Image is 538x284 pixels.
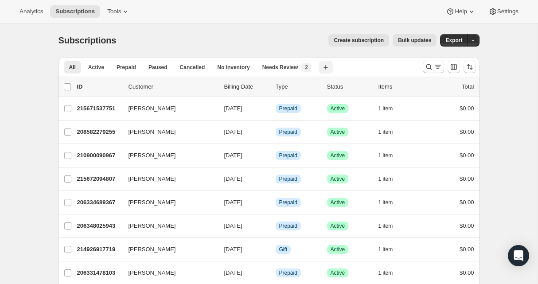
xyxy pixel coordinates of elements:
span: Cancelled [180,64,205,71]
span: Active [88,64,104,71]
div: 206334689367[PERSON_NAME][DATE]InfoPrepaidSuccessActive1 item$0.00 [77,196,474,209]
span: Help [455,8,467,15]
button: [PERSON_NAME] [123,266,212,280]
button: Help [441,5,481,18]
p: 206348025943 [77,222,121,230]
div: Items [378,82,423,91]
div: 208582279255[PERSON_NAME][DATE]InfoPrepaidSuccessActive1 item$0.00 [77,126,474,138]
span: Settings [497,8,519,15]
span: [DATE] [224,199,242,206]
p: 206331478103 [77,268,121,277]
p: 210900090967 [77,151,121,160]
p: Customer [129,82,217,91]
button: [PERSON_NAME] [123,242,212,257]
span: All [69,64,76,71]
span: Prepaid [279,152,297,159]
span: Active [331,246,345,253]
span: $0.00 [460,175,474,182]
div: 206331478103[PERSON_NAME][DATE]InfoPrepaidSuccessActive1 item$0.00 [77,267,474,279]
span: $0.00 [460,128,474,135]
span: Active [331,128,345,136]
span: $0.00 [460,152,474,159]
span: Active [331,105,345,112]
span: [PERSON_NAME] [129,268,176,277]
p: 214926917719 [77,245,121,254]
span: 1 item [378,105,393,112]
p: ID [77,82,121,91]
span: Active [331,175,345,183]
button: [PERSON_NAME] [123,125,212,139]
span: Prepaid [279,269,297,276]
button: Create subscription [328,34,389,47]
span: 1 item [378,152,393,159]
button: Analytics [14,5,48,18]
span: 1 item [378,128,393,136]
p: 208582279255 [77,128,121,136]
p: Total [462,82,474,91]
p: 215672094807 [77,175,121,183]
button: Tools [102,5,135,18]
button: [PERSON_NAME] [123,195,212,210]
span: [PERSON_NAME] [129,245,176,254]
p: 215671537751 [77,104,121,113]
div: 210900090967[PERSON_NAME][DATE]InfoPrepaidSuccessActive1 item$0.00 [77,149,474,162]
span: 1 item [378,269,393,276]
span: Subscriptions [58,35,117,45]
button: [PERSON_NAME] [123,172,212,186]
button: 1 item [378,220,403,232]
span: Export [445,37,462,44]
span: Prepaid [279,199,297,206]
span: Needs Review [262,64,298,71]
span: $0.00 [460,105,474,112]
span: [PERSON_NAME] [129,198,176,207]
span: [DATE] [224,105,242,112]
span: 2 [305,64,308,71]
span: Tools [107,8,121,15]
p: 206334689367 [77,198,121,207]
button: 1 item [378,126,403,138]
span: No inventory [217,64,250,71]
span: Create subscription [334,37,384,44]
button: [PERSON_NAME] [123,219,212,233]
button: Export [440,34,468,47]
button: 1 item [378,149,403,162]
span: [DATE] [224,128,242,135]
span: Active [331,152,345,159]
span: [DATE] [224,175,242,182]
span: $0.00 [460,246,474,253]
span: $0.00 [460,199,474,206]
span: [PERSON_NAME] [129,222,176,230]
span: Prepaid [279,105,297,112]
span: Prepaid [279,222,297,230]
span: Active [331,269,345,276]
span: $0.00 [460,222,474,229]
span: Bulk updates [398,37,431,44]
div: 214926917719[PERSON_NAME][DATE]InfoGiftSuccessActive1 item$0.00 [77,243,474,256]
span: 1 item [378,175,393,183]
span: $0.00 [460,269,474,276]
button: 1 item [378,243,403,256]
button: 1 item [378,196,403,209]
span: [PERSON_NAME] [129,104,176,113]
p: Status [327,82,371,91]
button: 1 item [378,267,403,279]
span: Subscriptions [55,8,95,15]
div: Open Intercom Messenger [508,245,529,266]
span: [PERSON_NAME] [129,128,176,136]
button: Sort the results [464,61,476,73]
button: [PERSON_NAME] [123,101,212,116]
div: Type [276,82,320,91]
span: [DATE] [224,152,242,159]
span: [PERSON_NAME] [129,151,176,160]
button: Bulk updates [393,34,437,47]
span: 1 item [378,199,393,206]
span: [PERSON_NAME] [129,175,176,183]
div: IDCustomerBilling DateTypeStatusItemsTotal [77,82,474,91]
span: Gift [279,246,288,253]
span: 1 item [378,222,393,230]
span: Active [331,222,345,230]
span: Prepaid [117,64,136,71]
button: Customize table column order and visibility [448,61,460,73]
div: 215671537751[PERSON_NAME][DATE]InfoPrepaidSuccessActive1 item$0.00 [77,102,474,115]
button: Create new view [319,61,333,74]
